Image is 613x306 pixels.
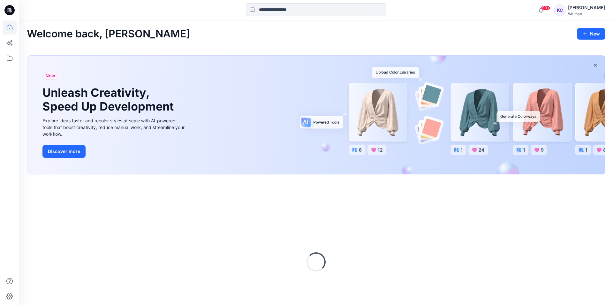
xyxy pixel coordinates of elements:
[27,28,190,40] h2: Welcome back, [PERSON_NAME]
[42,86,177,113] h1: Unleash Creativity, Speed Up Development
[577,28,605,40] button: New
[568,11,605,16] div: Walmart
[42,145,86,158] button: Discover more
[568,4,605,11] div: [PERSON_NAME]
[554,4,565,16] div: KC
[42,145,186,158] a: Discover more
[42,117,186,137] div: Explore ideas faster and recolor styles at scale with AI-powered tools that boost creativity, red...
[541,5,550,11] span: 99+
[45,72,55,80] span: New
